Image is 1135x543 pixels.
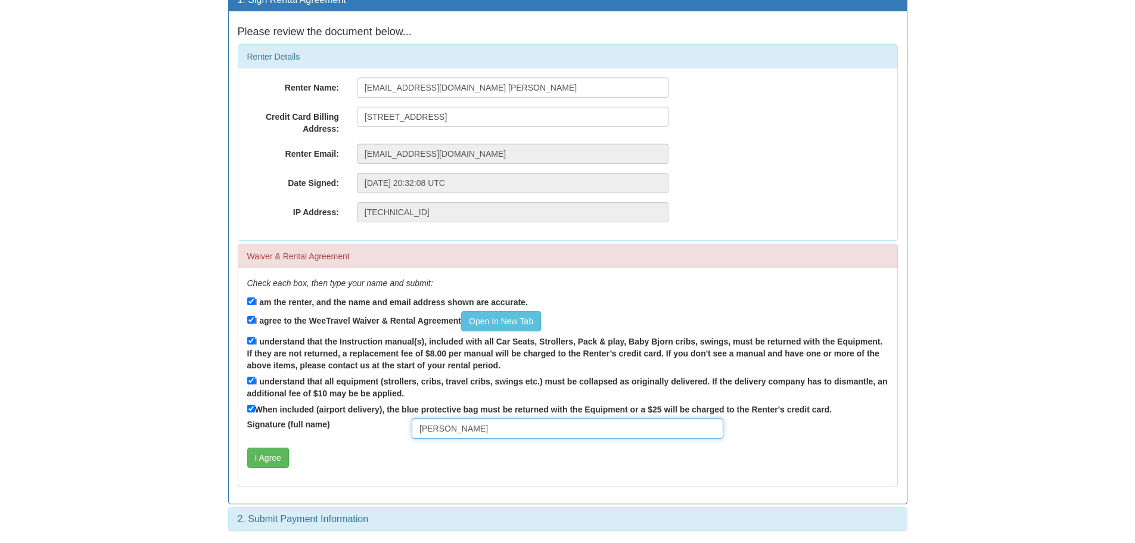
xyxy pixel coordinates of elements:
[247,377,255,384] input: I understand that all equipment (strollers, cribs, travel cribs, swings etc.) must be collapsed a...
[247,297,255,305] input: I am the renter, and the name and email address shown are accurate.
[247,334,888,371] label: I understand that the Instruction manual(s), included with all Car Seats, Strollers, Pack & play,...
[238,144,348,160] label: Renter Email:
[461,311,541,331] a: Open In New Tab
[247,295,528,308] label: I am the renter, and the name and email address shown are accurate.
[238,26,898,38] h4: Please review the document below...
[247,278,433,288] em: Check each box, then type your name and submit:
[238,418,403,430] label: Signature (full name)
[238,77,348,94] label: Renter Name:
[247,311,541,331] label: I agree to the WeeTravel Waiver & Rental Agreement
[238,107,348,135] label: Credit Card Billing Address:
[238,514,898,525] h3: 2. Submit Payment Information
[247,337,255,345] input: I understand that the Instruction manual(s), included with all Car Seats, Strollers, Pack & play,...
[238,173,348,189] label: Date Signed:
[247,448,289,468] button: I Agree
[412,418,723,439] input: Full Name
[247,316,255,324] input: I agree to the WeeTravel Waiver & Rental AgreementOpen In New Tab
[247,405,255,412] input: When included (airport delivery), the blue protective bag must be returned with the Equipment or ...
[247,374,888,399] label: I understand that all equipment (strollers, cribs, travel cribs, swings etc.) must be collapsed a...
[238,45,897,69] div: Renter Details
[247,402,832,415] label: When included (airport delivery), the blue protective bag must be returned with the Equipment or ...
[238,202,348,218] label: IP Address:
[238,244,897,268] div: Waiver & Rental Agreement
